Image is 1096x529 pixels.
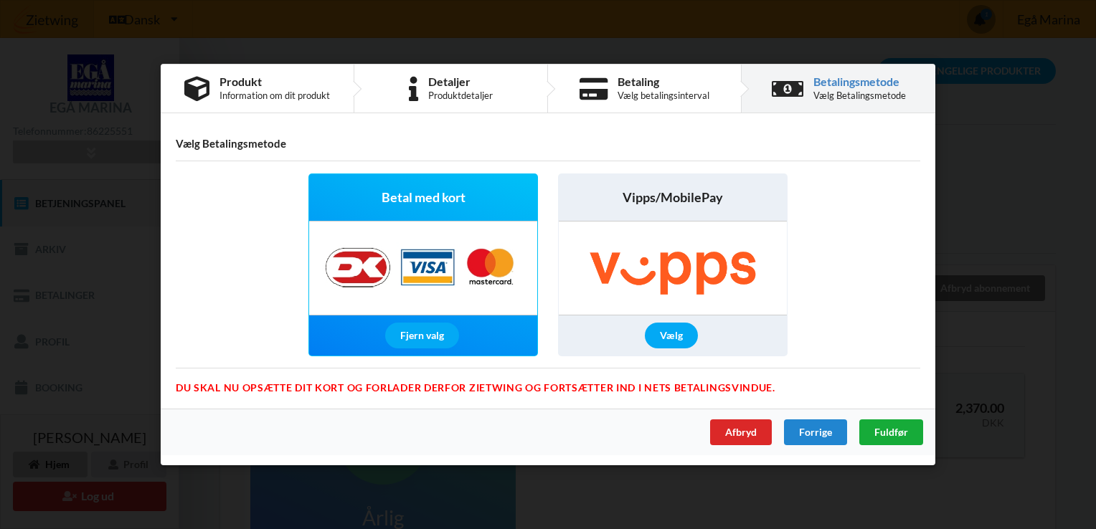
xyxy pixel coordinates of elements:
[645,323,698,348] div: Vælg
[813,90,906,101] div: Vælg Betalingsmetode
[219,90,330,101] div: Information om dit produkt
[813,76,906,87] div: Betalingsmetode
[428,76,493,87] div: Detaljer
[176,368,920,383] div: Du skal nu opsætte dit kort og forlader derfor Zietwing og fortsætter ind i Nets betalingsvindue.
[311,221,536,315] img: Nets
[428,90,493,101] div: Produktdetaljer
[623,189,723,206] span: Vipps/MobilePay
[618,90,709,101] div: Vælg betalingsinterval
[559,221,787,315] img: Vipps/MobilePay
[385,323,459,348] div: Fjern valg
[784,419,847,445] div: Forrige
[710,419,772,445] div: Afbryd
[382,189,466,206] span: Betal med kort
[219,76,330,87] div: Produkt
[874,426,908,438] span: Fuldfør
[618,76,709,87] div: Betaling
[176,137,920,151] h4: Vælg Betalingsmetode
